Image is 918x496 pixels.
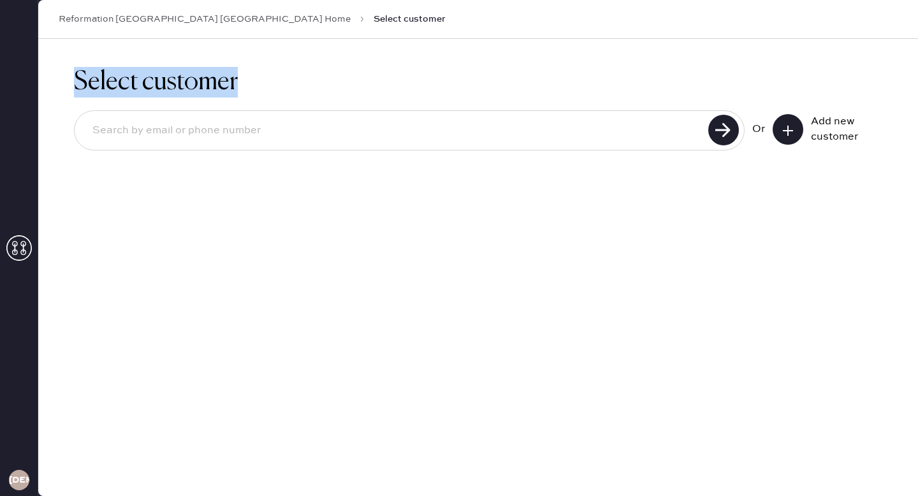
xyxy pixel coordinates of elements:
h1: Select customer [74,67,882,98]
input: Search by email or phone number [82,116,704,145]
div: Or [752,122,765,137]
a: Reformation [GEOGRAPHIC_DATA] [GEOGRAPHIC_DATA] Home [59,13,351,26]
span: Select customer [374,13,446,26]
div: Add new customer [811,114,875,145]
h3: [DEMOGRAPHIC_DATA] [9,476,29,485]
